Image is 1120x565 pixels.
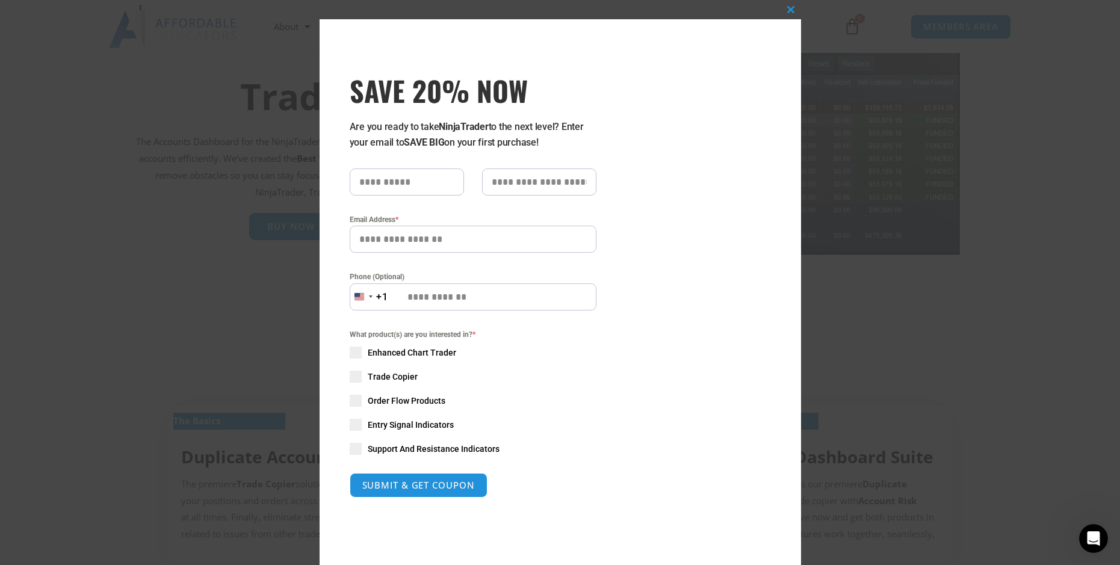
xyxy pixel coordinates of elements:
button: Selected country [350,283,388,310]
span: Trade Copier [368,371,418,383]
span: Support And Resistance Indicators [368,443,500,455]
label: Entry Signal Indicators [350,419,596,431]
p: Are you ready to take to the next level? Enter your email to on your first purchase! [350,119,596,150]
span: What product(s) are you interested in? [350,329,596,341]
label: Email Address [350,214,596,226]
label: Trade Copier [350,371,596,383]
button: SUBMIT & GET COUPON [350,473,487,498]
div: +1 [376,289,388,305]
span: Order Flow Products [368,395,445,407]
strong: SAVE BIG [404,137,444,148]
strong: NinjaTrader [439,121,488,132]
span: Enhanced Chart Trader [368,347,456,359]
label: Phone (Optional) [350,271,596,283]
span: Entry Signal Indicators [368,419,454,431]
label: Order Flow Products [350,395,596,407]
iframe: Intercom live chat [1079,524,1108,553]
h3: SAVE 20% NOW [350,73,596,107]
label: Enhanced Chart Trader [350,347,596,359]
label: Support And Resistance Indicators [350,443,596,455]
